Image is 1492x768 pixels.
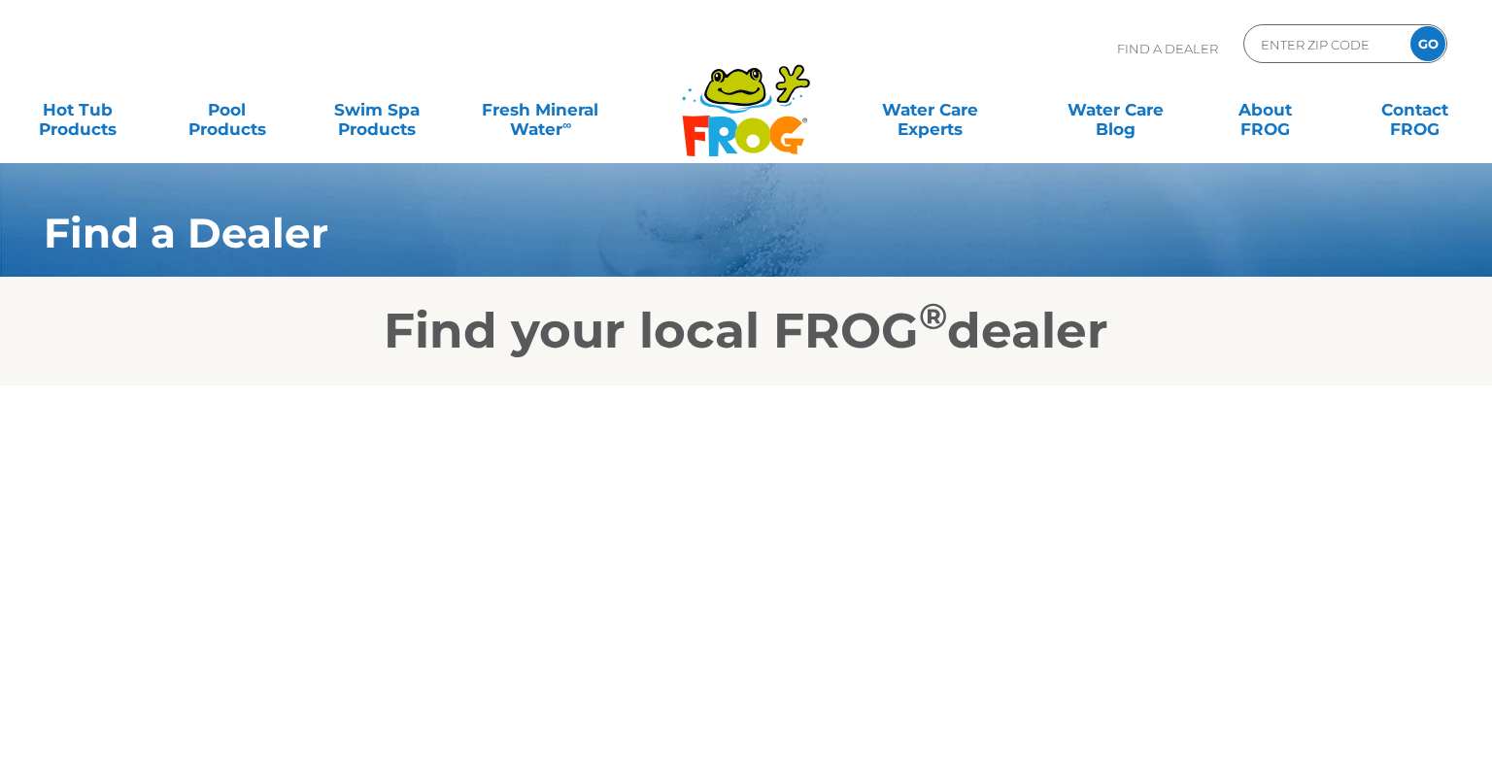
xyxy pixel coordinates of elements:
a: PoolProducts [169,90,286,129]
sup: ® [919,294,947,338]
a: ContactFROG [1356,90,1473,129]
a: Water CareBlog [1058,90,1174,129]
p: Find A Dealer [1117,24,1218,73]
a: AboutFROG [1206,90,1323,129]
h2: Find your local FROG dealer [15,302,1477,360]
a: Hot TubProducts [19,90,136,129]
a: Water CareExperts [835,90,1024,129]
img: Frog Products Logo [671,39,821,157]
h1: Find a Dealer [44,210,1331,256]
sup: ∞ [562,117,571,132]
a: Fresh MineralWater∞ [468,90,614,129]
a: Swim SpaProducts [319,90,435,129]
input: GO [1410,26,1445,61]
